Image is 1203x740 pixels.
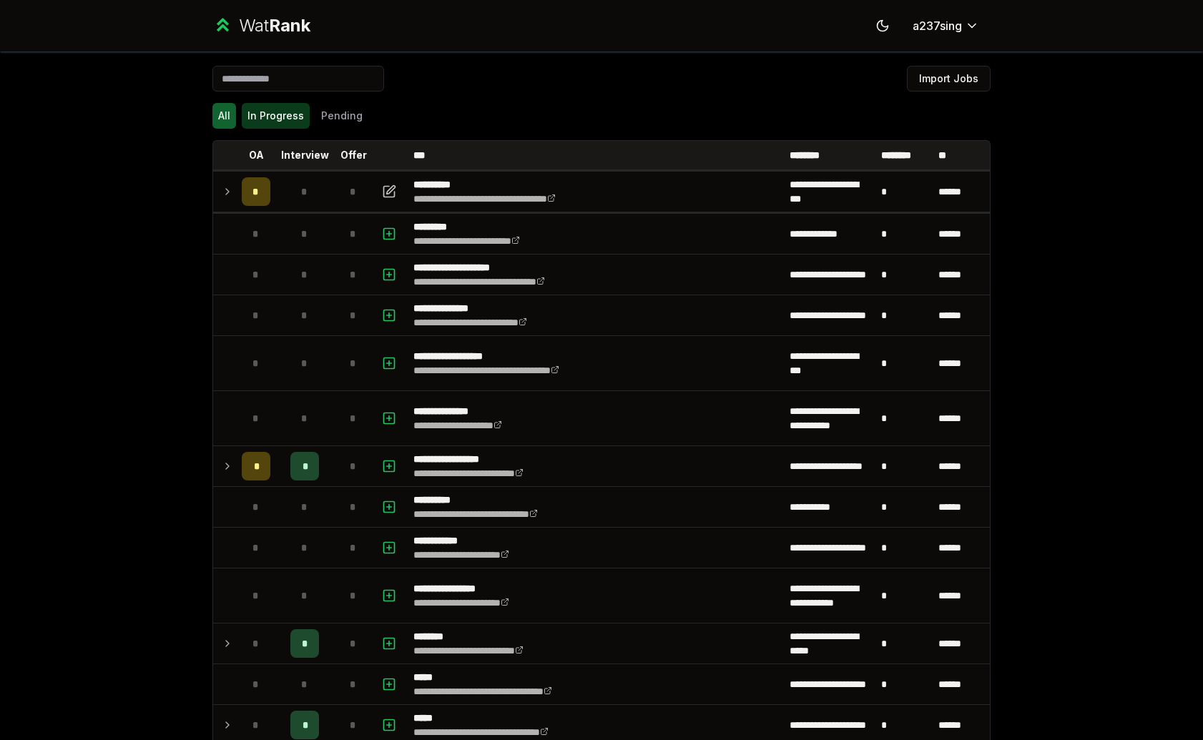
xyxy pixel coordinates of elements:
[907,66,991,92] button: Import Jobs
[239,14,310,37] div: Wat
[340,148,367,162] p: Offer
[212,103,236,129] button: All
[249,148,264,162] p: OA
[242,103,310,129] button: In Progress
[913,17,962,34] span: a237sing
[315,103,368,129] button: Pending
[212,14,310,37] a: WatRank
[901,13,991,39] button: a237sing
[281,148,329,162] p: Interview
[269,15,310,36] span: Rank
